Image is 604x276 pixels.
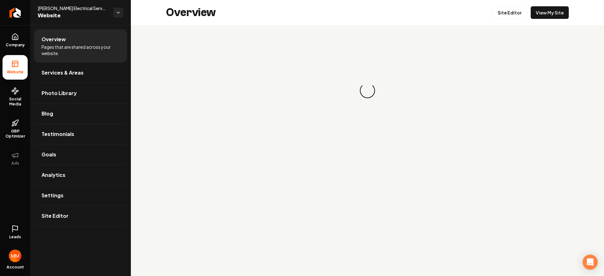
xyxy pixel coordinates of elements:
a: Company [3,28,28,53]
a: Leads [3,220,28,245]
img: Matthew Meyer [9,250,21,262]
span: Services & Areas [42,69,84,76]
span: Company [3,42,27,48]
a: Site Editor [34,206,127,226]
span: GBP Optimizer [3,129,28,139]
a: View My Site [531,6,569,19]
div: Open Intercom Messenger [583,255,598,270]
a: Services & Areas [34,63,127,83]
a: Blog [34,104,127,124]
a: Settings [34,185,127,206]
a: Social Media [3,82,28,112]
span: Overview [42,36,66,43]
span: Testimonials [42,130,74,138]
span: Photo Library [42,89,77,97]
button: Ads [3,146,28,171]
span: Blog [42,110,53,117]
h2: Overview [166,6,216,19]
a: Testimonials [34,124,127,144]
a: Photo Library [34,83,127,103]
button: Open user button [9,247,21,262]
span: Goals [42,151,56,158]
img: Rebolt Logo [9,8,21,18]
span: Settings [42,192,64,199]
a: Site Editor [492,6,527,19]
div: Loading [357,80,378,101]
span: Social Media [3,97,28,107]
span: Pages that are shared across your website. [42,44,120,56]
span: Website [38,11,108,20]
span: [PERSON_NAME] Electrical Services [38,5,108,11]
a: GBP Optimizer [3,114,28,144]
span: Analytics [42,171,65,179]
span: Account [7,265,24,270]
a: Goals [34,144,127,165]
span: Ads [9,161,22,166]
span: Leads [9,234,21,239]
span: Site Editor [42,212,69,220]
span: Website [4,70,26,75]
a: Analytics [34,165,127,185]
